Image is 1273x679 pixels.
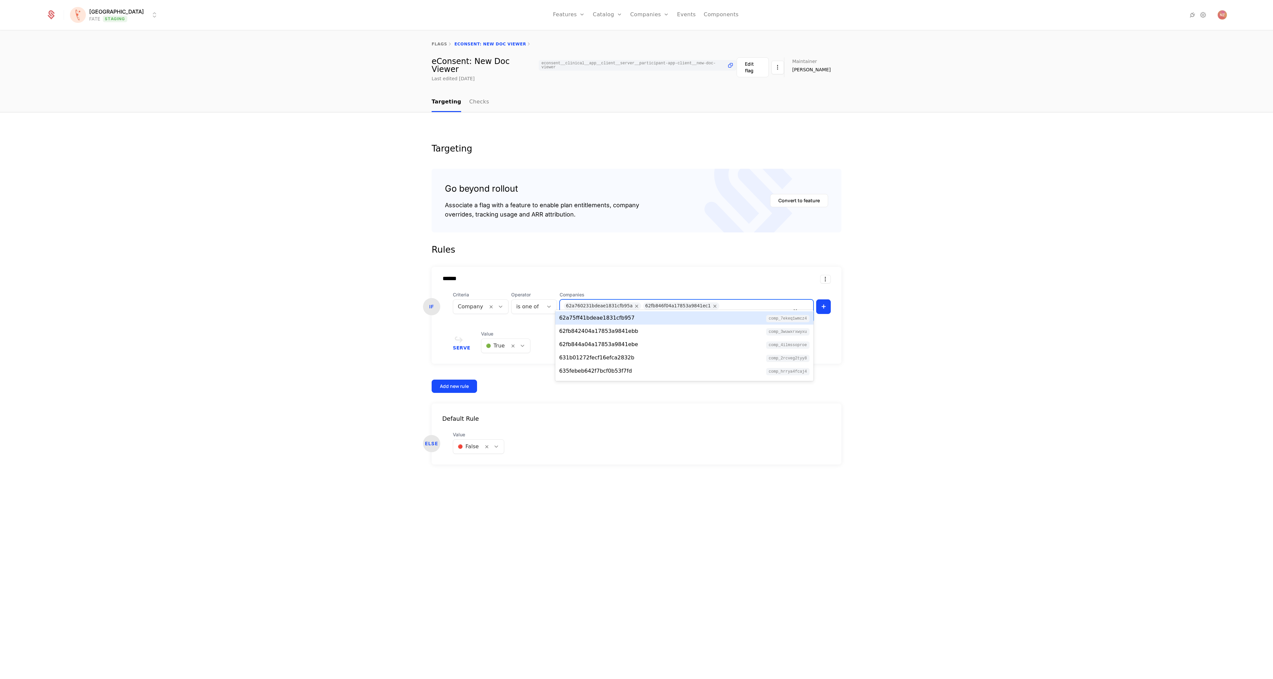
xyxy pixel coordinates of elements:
span: econsent__clinical__app__client__server__participant-app-client__new-doc-viewer [541,61,724,69]
div: Default Rule [432,414,841,423]
button: Edit flag [737,57,769,77]
div: Add new rule [440,383,469,390]
div: Remove 62fb846f04a17853a9841ec1 [711,302,719,310]
button: Select action [771,57,784,77]
span: Staging [103,16,127,22]
div: 62fb844a04a17853a9841ebe [559,340,638,348]
div: 6391e04bc37e4ae9222d991d [559,380,639,388]
span: Companies [560,291,814,298]
div: Associate a flag with a feature to enable plan entitlements, company overrides, tracking usage an... [445,201,639,219]
a: Targeting [432,93,461,112]
button: Select environment [72,8,158,22]
ul: Choose Sub Page [432,93,489,112]
span: [PERSON_NAME] [792,66,831,73]
button: Open user button [1218,10,1227,20]
span: Value [453,431,504,438]
a: Checks [469,93,489,112]
span: comp_hRRYa4FcAJ4 [766,368,810,375]
div: 62a75ff41bdeae1831cfb957 [559,314,635,322]
div: 635febeb642f7bcf0b53f7fd [559,367,632,375]
span: Serve [453,345,470,350]
div: IF [423,298,440,315]
a: Settings [1199,11,1207,19]
span: comp_2rCveg2tYy8 [766,355,810,362]
div: Go beyond rollout [445,182,639,195]
button: + [816,299,831,314]
div: FATE [89,16,100,22]
span: Maintainer [792,59,817,64]
img: Florence [70,7,86,23]
div: 631b01272fecf16efca2832b [559,354,635,362]
div: Last edited [DATE] [432,75,475,82]
span: [GEOGRAPHIC_DATA] [89,8,144,16]
button: Select action [820,275,831,283]
div: 62fb846f04a17853a9841ec1 [645,302,711,310]
a: Integrations [1188,11,1196,19]
div: Rules [432,243,841,256]
span: comp_3wUWxrXwYXu [766,328,810,336]
button: Add new rule [432,380,477,393]
div: 62a760231bdeae1831cfb95a [566,302,633,310]
div: ELSE [423,435,440,452]
div: Remove 62a760231bdeae1831cfb95a [633,302,641,310]
div: eConsent: New Doc Viewer [432,57,737,73]
span: comp_7eKEq1wmCz4 [766,315,810,322]
span: Criteria [453,291,509,298]
nav: Main [432,93,841,112]
button: Convert to feature [770,194,828,207]
div: Edit flag [745,61,760,74]
div: 62fb842404a17853a9841ebb [559,327,638,335]
span: Value [481,331,530,337]
div: Targeting [432,144,841,153]
span: Operator [511,291,557,298]
img: Nikola Zendeli [1218,10,1227,20]
a: flags [432,42,447,46]
span: comp_4iLMSsoProe [766,341,810,349]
